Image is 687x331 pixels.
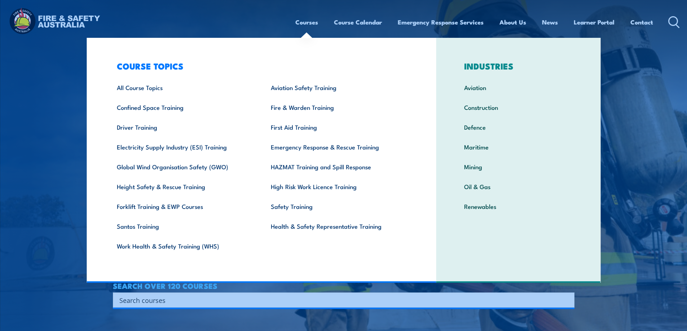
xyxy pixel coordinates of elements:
a: All Course Topics [106,77,260,97]
a: Emergency Response Services [398,13,484,32]
a: High Risk Work Licence Training [260,176,414,196]
a: Learner Portal [574,13,615,32]
a: Safety Training [260,196,414,216]
a: Oil & Gas [453,176,584,196]
a: News [542,13,558,32]
a: Course Calendar [334,13,382,32]
button: Search magnifier button [562,295,572,305]
a: First Aid Training [260,117,414,137]
a: Global Wind Organisation Safety (GWO) [106,157,260,176]
a: Health & Safety Representative Training [260,216,414,236]
a: Aviation Safety Training [260,77,414,97]
a: Confined Space Training [106,97,260,117]
a: Emergency Response & Rescue Training [260,137,414,157]
a: HAZMAT Training and Spill Response [260,157,414,176]
a: Mining [453,157,584,176]
a: About Us [499,13,526,32]
h4: SEARCH OVER 120 COURSES [113,282,574,290]
a: Forklift Training & EWP Courses [106,196,260,216]
a: Contact [630,13,653,32]
h3: COURSE TOPICS [106,61,414,71]
a: Aviation [453,77,584,97]
a: Construction [453,97,584,117]
a: Electricity Supply Industry (ESI) Training [106,137,260,157]
a: Driver Training [106,117,260,137]
a: Fire & Warden Training [260,97,414,117]
a: Work Health & Safety Training (WHS) [106,236,260,256]
a: Maritime [453,137,584,157]
form: Search form [121,295,560,305]
a: Santos Training [106,216,260,236]
a: Renewables [453,196,584,216]
h3: INDUSTRIES [453,61,584,71]
a: Height Safety & Rescue Training [106,176,260,196]
a: Courses [295,13,318,32]
a: Defence [453,117,584,137]
input: Search input [119,295,559,305]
